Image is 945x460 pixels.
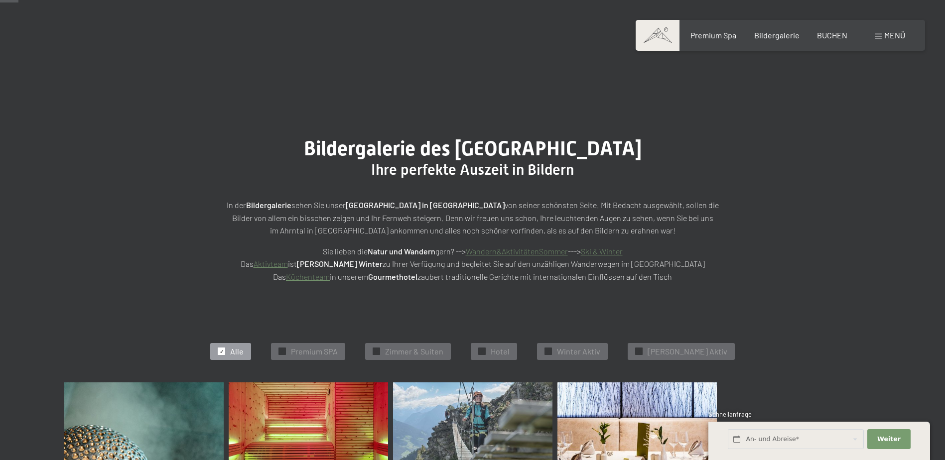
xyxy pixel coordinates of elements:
[581,246,623,256] a: Ski & Winter
[368,246,435,256] strong: Natur und Wandern
[385,346,443,357] span: Zimmer & Suiten
[708,410,752,418] span: Schnellanfrage
[690,30,736,40] a: Premium Spa
[754,30,800,40] a: Bildergalerie
[230,346,244,357] span: Alle
[224,245,722,283] p: Sie lieben die gern? --> ---> Das ist zu Ihrer Verfügung und begleitet Sie auf den unzähligen Wan...
[291,346,338,357] span: Premium SPA
[546,348,550,355] span: ✓
[286,272,330,281] a: Küchenteam
[491,346,510,357] span: Hotel
[884,30,905,40] span: Menü
[867,429,910,450] button: Weiter
[297,259,383,268] strong: [PERSON_NAME] Winter
[346,200,505,210] strong: [GEOGRAPHIC_DATA] in [GEOGRAPHIC_DATA]
[375,348,379,355] span: ✓
[817,30,847,40] a: BUCHEN
[480,348,484,355] span: ✓
[877,435,901,444] span: Weiter
[280,348,284,355] span: ✓
[648,346,727,357] span: [PERSON_NAME] Aktiv
[220,348,224,355] span: ✓
[466,246,568,256] a: Wandern&AktivitätenSommer
[246,200,291,210] strong: Bildergalerie
[368,272,417,281] strong: Gourmethotel
[637,348,641,355] span: ✓
[254,259,288,268] a: Aktivteam
[371,161,574,178] span: Ihre perfekte Auszeit in Bildern
[557,346,600,357] span: Winter Aktiv
[304,137,642,160] span: Bildergalerie des [GEOGRAPHIC_DATA]
[224,199,722,237] p: In der sehen Sie unser von seiner schönsten Seite. Mit Bedacht ausgewählt, sollen die Bilder von ...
